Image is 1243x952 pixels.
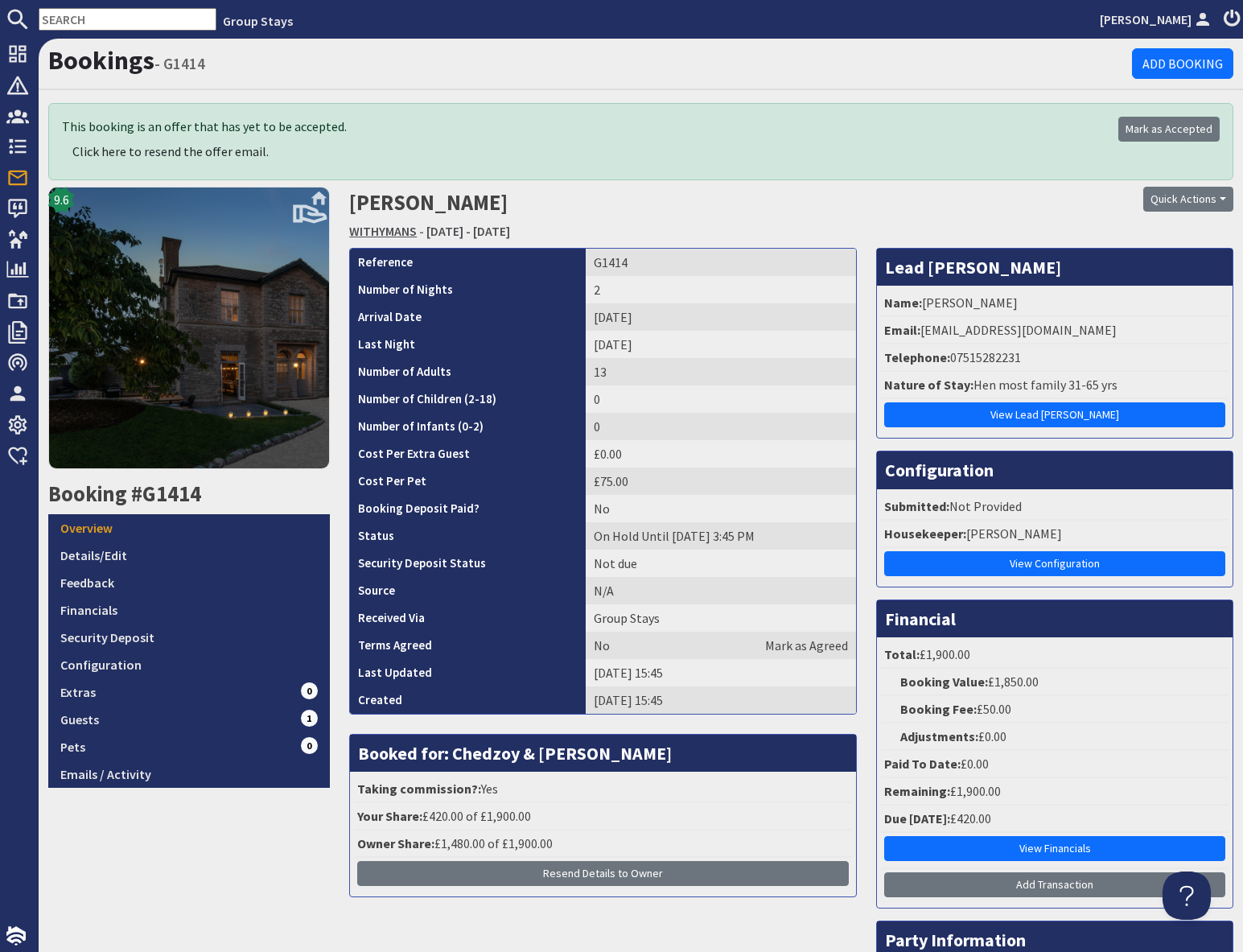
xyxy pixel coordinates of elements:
button: Resend Details to Owner [357,861,849,886]
span: 0 [301,682,319,699]
h3: Configuration [877,451,1233,488]
a: Guests1 [48,706,330,733]
a: 9.6 [48,187,330,480]
strong: Taking commission?: [357,781,481,797]
span: 9.6 [54,190,69,209]
h3: Booked for: Chedzoy & [PERSON_NAME] [350,735,856,772]
strong: Remaining: [884,783,950,799]
a: View Financials [884,836,1225,861]
td: 0 [586,385,856,413]
th: Cost Per Pet [350,468,586,495]
strong: Due [DATE]: [884,810,950,826]
small: - G1414 [154,54,205,73]
strong: Adjustments: [900,728,978,744]
td: No [586,495,856,522]
li: £0.00 [881,751,1229,778]
a: Add Transaction [884,872,1225,897]
a: Add Booking [1132,48,1233,79]
th: Number of Adults [350,358,586,385]
h3: Financial [877,600,1233,637]
a: Feedback [48,569,330,596]
th: Received Via [350,604,586,632]
td: G1414 [586,249,856,276]
h2: [PERSON_NAME] [349,187,932,244]
a: Group Stays [223,13,293,29]
a: [PERSON_NAME] [1100,10,1214,29]
img: WITHYMANS's icon [48,187,330,468]
li: £420.00 [881,806,1229,833]
th: Number of Infants (0-2) [350,413,586,440]
a: Mark as Accepted [1118,117,1220,142]
td: £0.00 [586,440,856,468]
li: £420.00 of £1,900.00 [354,803,852,830]
a: Financials [48,596,330,624]
input: SEARCH [39,8,216,31]
td: £75.00 [586,468,856,495]
a: Emails / Activity [48,760,330,788]
strong: Nature of Stay: [884,377,973,393]
img: staytech_i_w-64f4e8e9ee0a9c174fd5317b4b171b261742d2d393467e5bdba4413f4f884c10.svg [6,926,26,946]
th: Last Night [350,331,586,358]
li: [EMAIL_ADDRESS][DOMAIN_NAME] [881,317,1229,344]
li: £50.00 [881,696,1229,723]
h3: Lead [PERSON_NAME] [877,249,1233,286]
td: 2 [586,276,856,303]
a: Bookings [48,44,154,76]
th: Cost Per Extra Guest [350,440,586,468]
th: Reference [350,249,586,276]
li: £1,900.00 [881,641,1229,669]
a: Pets0 [48,733,330,760]
a: Details/Edit [48,542,330,569]
button: Click here to resend the offer email. [62,136,279,167]
span: - [419,223,424,239]
h2: Booking #G1414 [48,481,330,507]
a: Overview [48,514,330,542]
strong: Booking Value: [900,674,988,690]
li: 07515282231 [881,344,1229,372]
div: This booking is an offer that has yet to be accepted. [62,117,1118,167]
strong: Telephone: [884,349,950,365]
strong: Your Share: [357,808,422,824]
th: Arrival Date [350,303,586,331]
li: £1,480.00 of £1,900.00 [354,830,852,858]
li: £1,900.00 [881,778,1229,806]
td: [DATE] 15:45 [586,686,856,714]
th: Terms Agreed [350,632,586,659]
li: Not Provided [881,493,1229,521]
th: Created [350,686,586,714]
td: Group Stays [586,604,856,632]
a: [DATE] - [DATE] [426,223,510,239]
a: View Configuration [884,551,1225,576]
a: WITHYMANS [349,223,417,239]
td: 0 [586,413,856,440]
li: [PERSON_NAME] [881,521,1229,548]
button: Quick Actions [1143,187,1233,212]
span: Resend Details to Owner [543,866,663,880]
td: [DATE] [586,303,856,331]
li: £1,850.00 [881,669,1229,696]
th: Security Deposit Status [350,550,586,577]
li: Yes [354,776,852,803]
th: Booking Deposit Paid? [350,495,586,522]
a: Extras0 [48,678,330,706]
td: Not due [586,550,856,577]
th: Source [350,577,586,604]
strong: Total: [884,646,920,662]
td: 13 [586,358,856,385]
strong: Email: [884,322,920,338]
li: [PERSON_NAME] [881,290,1229,317]
td: [DATE] [586,331,856,358]
td: [DATE] 15:45 [586,659,856,686]
td: On Hold Until [DATE] 3:45 PM [586,522,856,550]
strong: Booking Fee: [900,701,977,717]
a: Mark as Agreed [765,636,848,655]
th: Number of Children (2-18) [350,385,586,413]
strong: Submitted: [884,498,949,514]
strong: Name: [884,295,922,311]
strong: Housekeeper: [884,525,966,542]
strong: Owner Share: [357,835,434,851]
td: N/A [586,577,856,604]
a: Configuration [48,651,330,678]
span: Click here to resend the offer email. [72,143,269,159]
li: Hen most family 31-65 yrs [881,372,1229,399]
